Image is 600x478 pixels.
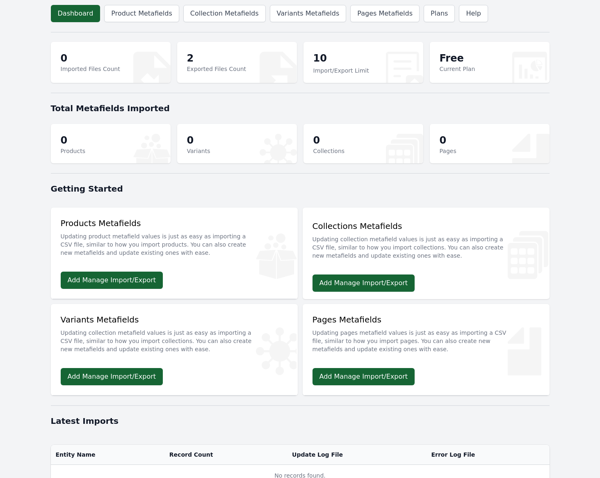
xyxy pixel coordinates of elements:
div: Products Metafields [61,217,288,262]
p: Import/Export Limit [313,66,369,75]
a: Collection Metafields [183,5,266,22]
p: Updating product metafield values is just as easy as importing a CSV file, similar to how you imp... [61,229,288,257]
p: 10 [313,52,369,66]
th: Update Log File [287,445,426,465]
p: Pages [440,147,456,155]
p: Free [440,52,475,65]
h1: Getting Started [51,183,550,194]
a: Add Manage Import/Export [313,274,415,292]
a: Help [459,5,488,22]
p: 2 [187,52,246,65]
p: Current Plan [440,65,475,73]
h1: Total Metafields Imported [51,103,550,114]
a: Pages Metafields [350,5,420,22]
p: Updating collection metafield values is just as easy as importing a CSV file, similar to how you ... [313,232,540,260]
p: 0 [440,134,456,147]
div: Pages Metafields [313,314,540,358]
p: 0 [313,134,345,147]
p: 0 [187,134,210,147]
a: Product Metafields [104,5,179,22]
p: 0 [61,52,120,65]
p: Updating collection metafield values is just as easy as importing a CSV file, similar to how you ... [61,325,288,353]
th: Record Count [164,445,287,465]
th: Entity Name [51,445,164,465]
a: Add Manage Import/Export [61,272,163,289]
a: Plans [424,5,455,22]
h1: Latest Imports [51,415,550,427]
p: Products [61,147,85,155]
p: Imported Files Count [61,65,120,73]
a: Variants Metafields [270,5,347,22]
a: Dashboard [51,5,100,22]
p: Variants [187,147,210,155]
th: Error Log File [426,445,549,465]
p: Collections [313,147,345,155]
p: 0 [61,134,85,147]
div: Collections Metafields [313,220,540,265]
div: Variants Metafields [61,314,288,358]
a: Add Manage Import/Export [61,368,163,385]
p: Exported Files Count [187,65,246,73]
p: Updating pages metafield values is just as easy as importing a CSV file, similar to how you impor... [313,325,540,353]
a: Add Manage Import/Export [313,368,415,385]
